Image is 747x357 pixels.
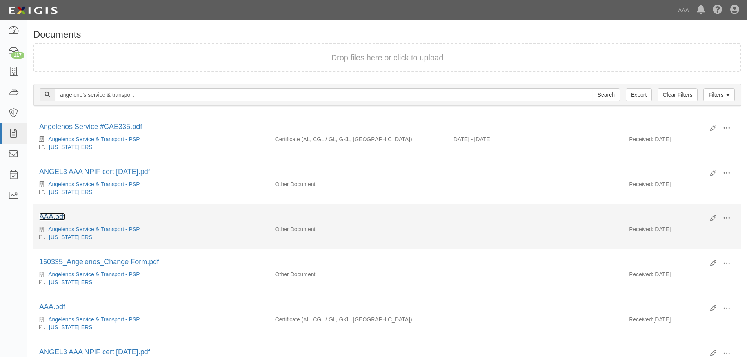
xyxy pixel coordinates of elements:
[39,122,704,132] div: Angelenos Service #CAE335.pdf
[593,88,620,101] input: Search
[39,213,65,221] a: AAA.pdf
[39,315,264,323] div: Angelenos Service & Transport - PSP
[6,4,60,18] img: logo-5460c22ac91f19d4615b14bd174203de0afe785f0fc80cf4dbbc73dc1793850b.png
[623,270,741,282] div: [DATE]
[49,144,93,150] a: [US_STATE] ERS
[39,257,704,267] div: 160335_Angelenos_Change Form.pdf
[49,279,93,285] a: [US_STATE] ERS
[39,168,150,176] a: ANGEL3 AAA NPIF cert [DATE].pdf
[39,135,264,143] div: Angelenos Service & Transport - PSP
[623,180,741,192] div: [DATE]
[331,52,443,63] button: Drop files here or click to upload
[39,323,264,331] div: California ERS
[629,315,653,323] p: Received:
[39,180,264,188] div: Angelenos Service & Transport - PSP
[623,225,741,237] div: [DATE]
[48,136,140,142] a: Angelenos Service & Transport - PSP
[623,135,741,147] div: [DATE]
[55,88,593,101] input: Search
[11,52,24,59] div: 117
[39,258,159,266] a: 160335_Angelenos_Change Form.pdf
[629,225,653,233] p: Received:
[446,135,623,143] div: Effective 05/24/2025 - Expiration 05/24/2026
[674,2,693,18] a: AAA
[623,315,741,327] div: [DATE]
[269,315,446,323] div: Auto Liability Commercial General Liability / Garage Liability Garage Keepers Liability On-Hook
[629,180,653,188] p: Received:
[49,324,93,330] a: [US_STATE] ERS
[39,348,150,356] a: ANGEL3 AAA NPIF cert [DATE].pdf
[39,123,142,130] a: Angelenos Service #CAE335.pdf
[33,29,741,40] h1: Documents
[629,135,653,143] p: Received:
[446,180,623,181] div: Effective - Expiration
[269,135,446,143] div: Auto Liability Commercial General Liability / Garage Liability Garage Keepers Liability On-Hook
[39,212,704,222] div: AAA.pdf
[658,88,697,101] a: Clear Filters
[39,302,704,312] div: AAA.pdf
[39,188,264,196] div: California ERS
[703,88,735,101] a: Filters
[39,278,264,286] div: California ERS
[39,167,704,177] div: ANGEL3 AAA NPIF cert 5.22.24.pdf
[39,225,264,233] div: Angelenos Service & Transport - PSP
[49,234,93,240] a: [US_STATE] ERS
[48,181,140,187] a: Angelenos Service & Transport - PSP
[713,5,722,15] i: Help Center - Complianz
[39,303,65,311] a: AAA.pdf
[269,180,446,188] div: Other Document
[39,143,264,151] div: California ERS
[269,270,446,278] div: Other Document
[48,226,140,232] a: Angelenos Service & Transport - PSP
[49,189,93,195] a: [US_STATE] ERS
[48,271,140,277] a: Angelenos Service & Transport - PSP
[626,88,652,101] a: Export
[39,233,264,241] div: California ERS
[39,270,264,278] div: Angelenos Service & Transport - PSP
[48,316,140,323] a: Angelenos Service & Transport - PSP
[629,270,653,278] p: Received:
[269,225,446,233] div: Other Document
